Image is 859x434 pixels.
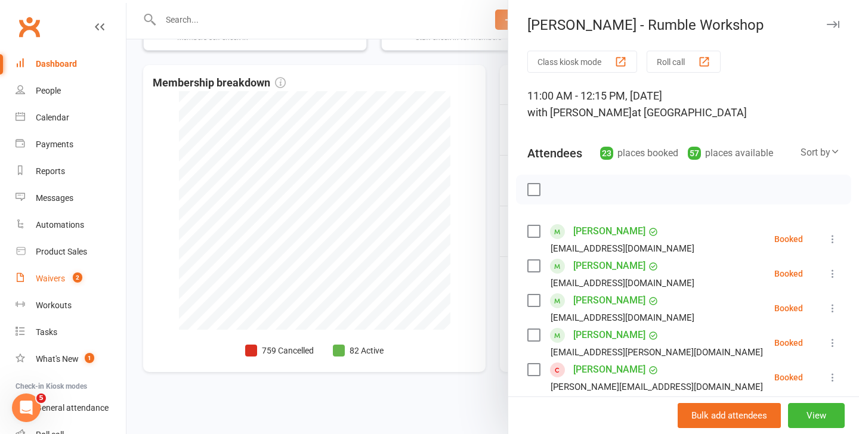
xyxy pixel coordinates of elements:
[647,51,721,73] button: Roll call
[527,145,582,162] div: Attendees
[36,139,73,149] div: Payments
[551,345,763,360] div: [EMAIL_ADDRESS][PERSON_NAME][DOMAIN_NAME]
[36,300,72,310] div: Workouts
[36,354,79,364] div: What's New
[573,222,645,241] a: [PERSON_NAME]
[16,238,126,265] a: Product Sales
[678,403,781,428] button: Bulk add attendees
[16,319,126,346] a: Tasks
[73,272,82,283] span: 2
[774,269,803,278] div: Booked
[16,346,126,373] a: What's New1
[12,393,41,422] iframe: Intercom live chat
[600,145,678,162] div: places booked
[16,395,126,421] a: General attendance kiosk mode
[36,193,73,203] div: Messages
[632,106,747,119] span: at [GEOGRAPHIC_DATA]
[36,393,46,403] span: 5
[573,360,645,379] a: [PERSON_NAME]
[788,403,845,428] button: View
[551,310,694,325] div: [EMAIL_ADDRESS][DOMAIN_NAME]
[16,77,126,104] a: People
[573,291,645,310] a: [PERSON_NAME]
[16,265,126,292] a: Waivers 2
[527,106,632,119] span: with [PERSON_NAME]
[573,395,645,414] a: [PERSON_NAME]
[16,185,126,212] a: Messages
[774,373,803,382] div: Booked
[801,145,840,160] div: Sort by
[16,158,126,185] a: Reports
[16,51,126,77] a: Dashboard
[551,379,763,395] div: [PERSON_NAME][EMAIL_ADDRESS][DOMAIN_NAME]
[36,327,57,337] div: Tasks
[36,59,77,69] div: Dashboard
[573,256,645,275] a: [PERSON_NAME]
[36,86,61,95] div: People
[85,353,94,363] span: 1
[16,292,126,319] a: Workouts
[688,145,773,162] div: places available
[774,304,803,312] div: Booked
[36,166,65,176] div: Reports
[36,274,65,283] div: Waivers
[16,104,126,131] a: Calendar
[600,147,613,160] div: 23
[14,12,44,42] a: Clubworx
[774,339,803,347] div: Booked
[36,247,87,256] div: Product Sales
[527,51,637,73] button: Class kiosk mode
[551,241,694,256] div: [EMAIL_ADDRESS][DOMAIN_NAME]
[527,88,840,121] div: 11:00 AM - 12:15 PM, [DATE]
[774,235,803,243] div: Booked
[508,17,859,33] div: [PERSON_NAME] - Rumble Workshop
[16,212,126,238] a: Automations
[36,113,69,122] div: Calendar
[16,131,126,158] a: Payments
[551,275,694,291] div: [EMAIL_ADDRESS][DOMAIN_NAME]
[573,325,645,345] a: [PERSON_NAME]
[688,147,701,160] div: 57
[36,220,84,230] div: Automations
[36,403,109,413] div: General attendance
